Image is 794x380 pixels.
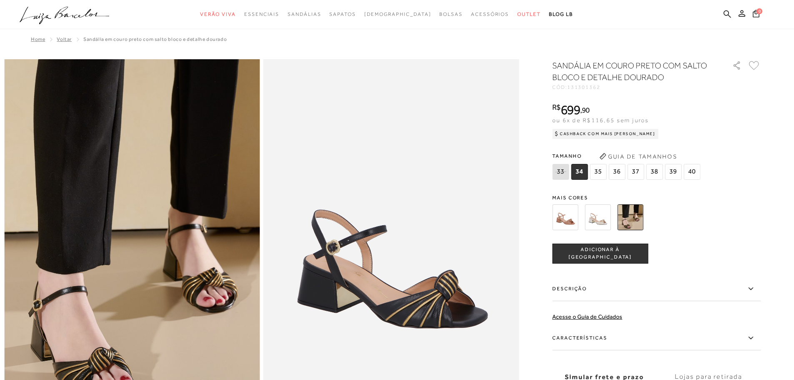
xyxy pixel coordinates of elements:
[31,36,45,42] a: Home
[750,9,762,20] button: 0
[552,60,709,83] h1: SANDÁLIA EM COURO PRETO COM SALTO BLOCO E DETALHE DOURADO
[439,11,463,17] span: Bolsas
[567,84,601,90] span: 131301362
[552,103,561,111] i: R$
[617,204,643,230] img: SANDÁLIA EM COURO PRETO COM SALTO BLOCO E DETALHE DOURADO
[329,11,356,17] span: Sapatos
[364,11,431,17] span: [DEMOGRAPHIC_DATA]
[552,313,622,320] a: Acesse o Guia de Cuidados
[57,36,72,42] a: Voltar
[552,150,702,162] span: Tamanho
[288,11,321,17] span: Sandálias
[244,11,279,17] span: Essenciais
[756,8,762,14] span: 0
[83,36,227,42] span: SANDÁLIA EM COURO PRETO COM SALTO BLOCO E DETALHE DOURADO
[552,244,648,264] button: ADICIONAR À [GEOGRAPHIC_DATA]
[646,164,663,180] span: 38
[200,11,236,17] span: Verão Viva
[571,164,588,180] span: 34
[552,85,719,90] div: CÓD:
[471,7,509,22] a: noSubCategoriesText
[596,150,680,163] button: Guia de Tamanhos
[552,117,649,123] span: ou 6x de R$116,65 sem juros
[244,7,279,22] a: noSubCategoriesText
[552,129,659,139] div: Cashback com Mais [PERSON_NAME]
[549,11,573,17] span: BLOG LB
[517,11,541,17] span: Outlet
[552,195,761,200] span: Mais cores
[585,204,611,230] img: SANDÁLIA EM COURO OFF WHITE COM SALTO BLOCO E DETALHE DOURADO
[439,7,463,22] a: noSubCategoriesText
[627,164,644,180] span: 37
[517,7,541,22] a: noSubCategoriesText
[329,7,356,22] a: noSubCategoriesText
[552,277,761,301] label: Descrição
[364,7,431,22] a: noSubCategoriesText
[553,246,648,261] span: ADICIONAR À [GEOGRAPHIC_DATA]
[582,106,590,114] span: 90
[549,7,573,22] a: BLOG LB
[552,164,569,180] span: 33
[561,102,580,117] span: 699
[200,7,236,22] a: noSubCategoriesText
[471,11,509,17] span: Acessórios
[665,164,681,180] span: 39
[609,164,625,180] span: 36
[288,7,321,22] a: noSubCategoriesText
[552,204,578,230] img: SANDÁLIA EM COURO BEGE BLUSH COM SALTO BLOCO E DETALHE MULTICOLOR
[580,106,590,114] i: ,
[590,164,606,180] span: 35
[552,326,761,350] label: Características
[684,164,700,180] span: 40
